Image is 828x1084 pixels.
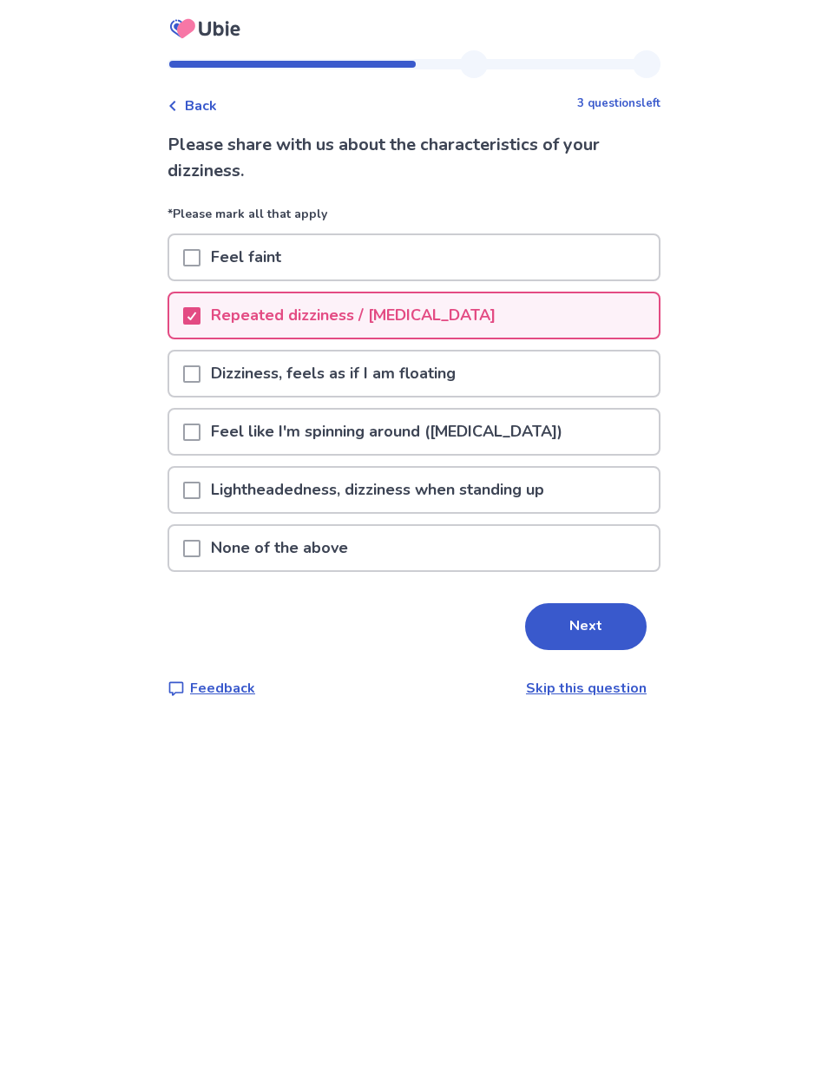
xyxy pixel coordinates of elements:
[200,235,292,279] p: Feel faint
[200,526,358,570] p: None of the above
[185,95,217,116] span: Back
[200,468,555,512] p: Lightheadedness, dizziness when standing up
[200,410,573,454] p: Feel like I'm spinning around ([MEDICAL_DATA])
[168,678,255,699] a: Feedback
[168,132,660,184] p: Please share with us about the characteristics of your dizziness.
[525,603,647,650] button: Next
[190,678,255,699] p: Feedback
[577,95,660,113] p: 3 questions left
[200,351,466,396] p: Dizziness, feels as if I am floating
[200,293,506,338] p: Repeated dizziness / [MEDICAL_DATA]
[168,205,660,233] p: *Please mark all that apply
[526,679,647,698] a: Skip this question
